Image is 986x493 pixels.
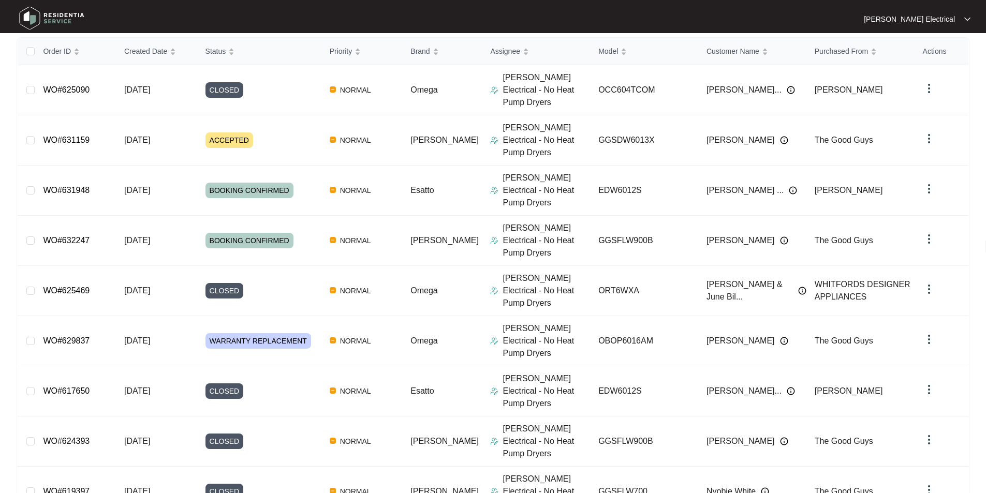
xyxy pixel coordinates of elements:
img: Info icon [780,337,788,345]
span: Esatto [410,186,434,195]
img: dropdown arrow [964,17,970,22]
img: Vercel Logo [330,187,336,193]
span: NORMAL [336,435,375,447]
img: Info icon [787,86,795,94]
span: CLOSED [205,82,244,98]
span: Order ID [43,46,71,57]
img: Assigner Icon [490,236,498,245]
td: EDW6012S [590,366,698,416]
span: [PERSON_NAME] [707,335,775,347]
span: NORMAL [336,84,375,96]
span: [DATE] [124,336,150,345]
img: residentia service logo [16,3,88,34]
img: dropdown arrow [923,183,935,195]
span: Omega [410,85,437,94]
span: [DATE] [124,136,150,144]
a: WO#631948 [43,186,90,195]
img: Vercel Logo [330,287,336,293]
p: [PERSON_NAME] Electrical - No Heat Pump Dryers [503,423,590,460]
img: Vercel Logo [330,137,336,143]
img: Info icon [780,437,788,445]
span: Model [598,46,618,57]
th: Created Date [116,38,197,65]
p: [PERSON_NAME] Electrical - No Heat Pump Dryers [503,272,590,309]
span: The Good Guys [815,136,873,144]
a: WO#632247 [43,236,90,245]
span: [DATE] [124,286,150,295]
th: Purchased From [806,38,915,65]
span: [DATE] [124,236,150,245]
p: [PERSON_NAME] Electrical - No Heat Pump Dryers [503,222,590,259]
img: dropdown arrow [923,283,935,295]
th: Brand [402,38,482,65]
img: dropdown arrow [923,82,935,95]
img: Assigner Icon [490,186,498,195]
span: NORMAL [336,234,375,247]
span: NORMAL [336,285,375,297]
span: Customer Name [707,46,759,57]
img: Info icon [787,387,795,395]
span: The Good Guys [815,336,873,345]
img: Assigner Icon [490,86,498,94]
img: Assigner Icon [490,387,498,395]
span: BOOKING CONFIRMED [205,183,293,198]
td: GGSFLW900B [590,216,698,266]
span: NORMAL [336,184,375,197]
span: Created Date [124,46,167,57]
span: [PERSON_NAME] [815,386,883,395]
span: [DATE] [124,186,150,195]
img: Info icon [789,186,797,195]
span: [DATE] [124,85,150,94]
p: [PERSON_NAME] Electrical - No Heat Pump Dryers [503,71,590,109]
a: WO#629837 [43,336,90,345]
a: WO#625469 [43,286,90,295]
span: CLOSED [205,383,244,399]
span: [PERSON_NAME]... [707,84,782,96]
td: ORT6WXA [590,266,698,316]
span: [PERSON_NAME] & June Bil... [707,278,793,303]
span: [DATE] [124,386,150,395]
span: NORMAL [336,385,375,397]
img: dropdown arrow [923,434,935,446]
a: WO#617650 [43,386,90,395]
a: WO#624393 [43,437,90,445]
span: Assignee [490,46,520,57]
span: [PERSON_NAME] [410,236,479,245]
span: BOOKING CONFIRMED [205,233,293,248]
span: The Good Guys [815,236,873,245]
span: Priority [330,46,352,57]
img: dropdown arrow [923,132,935,145]
span: Status [205,46,226,57]
p: [PERSON_NAME] Electrical [864,14,955,24]
span: [PERSON_NAME] [707,435,775,447]
a: WO#625090 [43,85,90,94]
span: [PERSON_NAME]... [707,385,782,397]
span: [PERSON_NAME] [815,85,883,94]
th: Order ID [35,38,116,65]
span: [PERSON_NAME] [410,437,479,445]
span: WHITFORDS DESIGNER APPLIANCES [815,280,910,301]
span: Omega [410,336,437,345]
span: The Good Guys [815,437,873,445]
p: [PERSON_NAME] Electrical - No Heat Pump Dryers [503,172,590,209]
td: EDW6012S [590,166,698,216]
span: ACCEPTED [205,132,253,148]
img: Assigner Icon [490,437,498,445]
span: [PERSON_NAME] ... [707,184,784,197]
img: dropdown arrow [923,233,935,245]
span: CLOSED [205,283,244,298]
img: dropdown arrow [923,333,935,346]
th: Assignee [482,38,590,65]
span: Omega [410,286,437,295]
a: WO#631159 [43,136,90,144]
img: Vercel Logo [330,337,336,343]
td: OCC604TCOM [590,65,698,115]
span: Purchased From [815,46,868,57]
p: [PERSON_NAME] Electrical - No Heat Pump Dryers [503,322,590,360]
img: Assigner Icon [490,337,498,345]
td: OBOP6016AM [590,316,698,366]
th: Customer Name [698,38,806,65]
th: Priority [321,38,403,65]
th: Actions [915,38,968,65]
img: Vercel Logo [330,237,336,243]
